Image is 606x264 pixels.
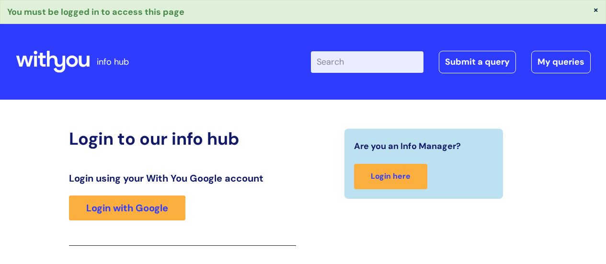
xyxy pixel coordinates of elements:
[311,51,423,72] input: Search
[97,54,129,69] p: info hub
[593,5,599,14] button: ×
[69,128,296,149] h2: Login to our info hub
[354,164,427,189] a: Login here
[69,195,185,220] a: Login with Google
[439,51,516,73] a: Submit a query
[69,172,296,184] h3: Login using your With You Google account
[354,138,461,154] span: Are you an Info Manager?
[531,51,591,73] a: My queries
